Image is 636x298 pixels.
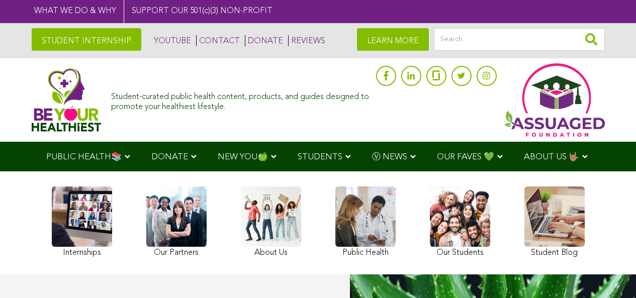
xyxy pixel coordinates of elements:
[288,35,325,46] a: REVIEWS
[586,250,636,298] iframe: Chat Widget
[218,153,268,161] span: NEW YOU🍏
[434,28,605,51] input: Search
[46,153,122,161] span: PUBLIC HEALTH📚
[32,28,141,51] a: STUDENT INTERNSHIP
[437,153,494,161] span: OUR FAVES 💚
[111,87,371,112] div: Student-curated public health content, products, and guides designed to promote your healthiest l...
[32,142,605,171] div: Navigation Menu
[245,35,283,46] a: DONATE
[196,35,240,46] a: CONTACT
[151,153,188,161] span: DONATE
[357,28,429,51] a: LEARN MORE
[372,153,407,161] span: Ⓥ NEWS
[524,153,579,161] span: ABOUT US 🤟🏽
[504,63,605,137] img: Assuaged App
[298,153,342,161] span: STUDENTS
[32,68,102,132] img: Assuaged
[432,70,439,80] img: glassdoor
[151,35,191,46] a: YOUTUBE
